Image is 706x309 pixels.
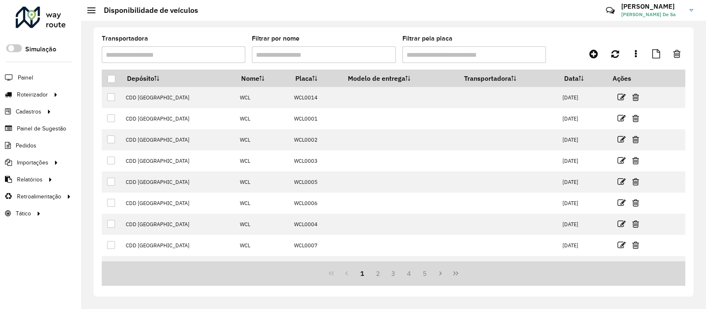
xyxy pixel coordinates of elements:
td: [DATE] [558,214,607,235]
td: [DATE] [558,108,607,129]
a: Editar [617,197,626,208]
td: CDD [GEOGRAPHIC_DATA] [121,235,235,256]
td: WCL0002 [290,129,342,150]
td: [DATE] [558,171,607,193]
td: WCL [235,129,290,150]
a: Excluir [632,197,639,208]
td: [DATE] [558,87,607,108]
td: CDD [GEOGRAPHIC_DATA] [121,256,235,277]
h2: Disponibilidade de veículos [96,6,198,15]
td: CDD [GEOGRAPHIC_DATA] [121,171,235,193]
label: Transportadora [102,34,148,43]
label: Filtrar por nome [252,34,299,43]
td: CDD [GEOGRAPHIC_DATA] [121,150,235,171]
span: Importações [17,158,48,167]
span: Roteirizador [17,90,48,99]
td: WCL [235,193,290,214]
th: Depósito [121,70,235,87]
a: Editar [617,261,626,272]
td: [DATE] [558,129,607,150]
td: WCL [235,108,290,129]
td: WCL [235,235,290,256]
td: CDD [GEOGRAPHIC_DATA] [121,214,235,235]
button: 2 [370,266,386,281]
th: Modelo de entrega [342,70,458,87]
span: Cadastros [16,107,41,116]
td: WCL0007 [290,235,342,256]
button: 5 [417,266,433,281]
a: Excluir [632,134,639,145]
button: 1 [354,266,370,281]
a: Editar [617,239,626,251]
th: Placa [290,70,342,87]
a: Editar [617,134,626,145]
button: Last Page [448,266,464,281]
span: Painel de Sugestão [17,124,66,133]
a: Excluir [632,113,639,124]
td: [DATE] [558,150,607,171]
span: Pedidos [16,141,36,150]
td: WCL0001 [290,108,342,129]
th: Transportadora [458,70,558,87]
td: [DATE] [558,256,607,277]
td: WCL [235,87,290,108]
td: WCL [235,171,290,193]
td: WCL [235,256,290,277]
span: Painel [18,73,33,82]
a: Excluir [632,155,639,166]
label: Filtrar pela placa [402,34,452,43]
a: Editar [617,218,626,229]
a: Editar [617,92,626,103]
td: [DATE] [558,193,607,214]
td: WCL0003 [290,150,342,171]
label: Simulação [25,44,56,54]
td: CDD [GEOGRAPHIC_DATA] [121,87,235,108]
th: Ações [607,70,656,87]
a: Excluir [632,92,639,103]
h3: [PERSON_NAME] [621,2,683,10]
td: WCL [235,214,290,235]
span: Tático [16,209,31,218]
a: Excluir [632,218,639,229]
a: Contato Rápido [601,2,619,19]
th: Nome [235,70,290,87]
a: Editar [617,113,626,124]
a: Excluir [632,239,639,251]
span: [PERSON_NAME] De Sa [621,11,683,18]
button: 4 [401,266,417,281]
a: Editar [617,155,626,166]
td: WCL0004 [290,214,342,235]
span: Relatórios [17,175,43,184]
td: [DATE] [558,235,607,256]
td: CDD [GEOGRAPHIC_DATA] [121,193,235,214]
button: Next Page [433,266,448,281]
td: CDD [GEOGRAPHIC_DATA] [121,129,235,150]
button: 3 [386,266,402,281]
td: WCL [235,150,290,171]
th: Data [558,70,607,87]
span: Retroalimentação [17,192,61,201]
td: WCL0005 [290,171,342,193]
a: Editar [617,176,626,187]
td: WCL0006 [290,193,342,214]
td: WCL0015 [290,256,342,277]
td: CDD [GEOGRAPHIC_DATA] [121,108,235,129]
td: WCL0014 [290,87,342,108]
a: Excluir [632,176,639,187]
a: Excluir [632,261,639,272]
